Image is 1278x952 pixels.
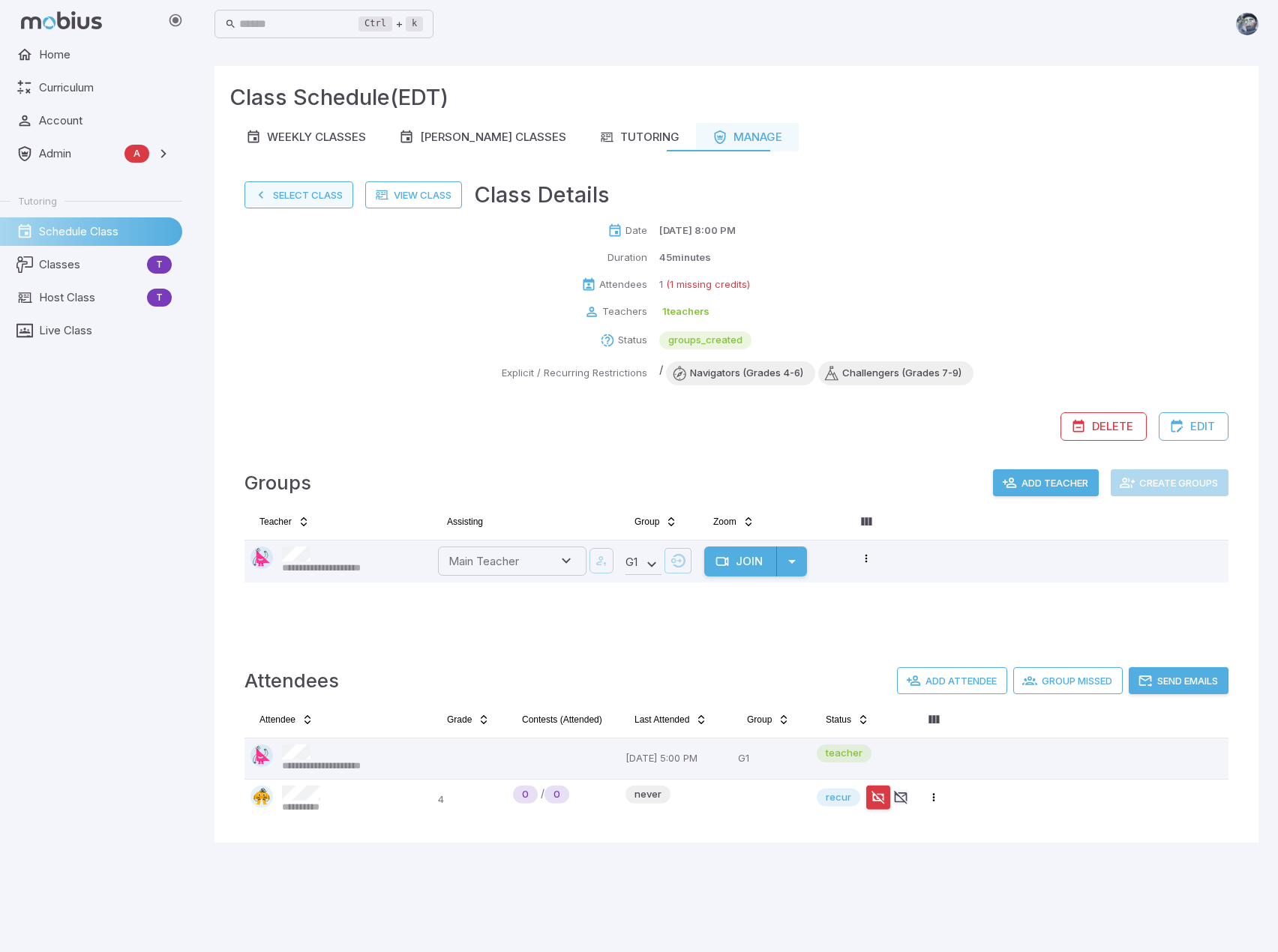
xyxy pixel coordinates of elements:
[704,510,763,534] button: Zoom
[678,366,815,381] span: Navigators (Grades 4-6)
[438,708,499,732] button: Grade
[599,129,679,145] div: Tutoring
[18,194,57,208] span: Tutoring
[625,510,686,534] button: Group
[625,708,716,732] button: Last Attended
[438,786,501,814] p: 4
[817,708,878,732] button: Status
[522,714,602,726] span: Contests (Attended)
[625,552,661,575] div: G 1
[897,667,1007,694] button: Add Attendee
[447,516,483,528] span: Assisting
[1159,412,1228,441] button: Edit
[625,223,647,238] p: Date
[244,666,339,696] h4: Attendees
[659,250,711,265] p: 45 minutes
[704,546,777,576] button: Join
[39,79,172,96] span: Curriculum
[406,16,423,31] kbd: k
[544,787,569,802] span: 0
[250,744,273,767] img: right-triangle.svg
[712,129,782,145] div: Manage
[124,146,149,161] span: A
[358,16,392,31] kbd: Ctrl
[854,510,878,534] button: Column visibility
[513,787,538,802] span: 0
[556,551,576,570] button: Open
[659,223,736,238] p: [DATE] 8:00 PM
[599,277,647,292] p: Attendees
[250,510,319,534] button: Teacher
[244,468,311,498] h4: Groups
[544,786,569,804] div: New Student
[502,366,647,381] p: Explicit / Recurring Restrictions
[1013,667,1123,694] button: Group Missed
[39,322,172,339] span: Live Class
[1060,412,1147,441] button: Delete
[634,516,659,528] span: Group
[625,787,670,802] span: never
[39,145,118,162] span: Admin
[830,366,973,381] span: Challengers (Grades 7-9)
[662,304,709,319] p: 1 teachers
[666,277,750,292] p: (1 missing credits)
[250,546,273,569] img: right-triangle.svg
[607,250,647,265] p: Duration
[365,181,462,208] a: View Class
[993,469,1099,496] button: Add Teacher
[358,15,423,33] div: +
[817,790,860,805] span: recur
[39,46,172,63] span: Home
[39,289,141,306] span: Host Class
[738,744,805,773] p: G1
[438,510,492,534] button: Assisting
[250,708,322,732] button: Attendee
[250,786,273,808] img: semi-circle.svg
[738,708,799,732] button: Group
[259,516,292,528] span: Teacher
[659,333,751,348] span: groups_created
[713,516,736,528] span: Zoom
[747,714,772,726] span: Group
[1129,667,1228,694] button: Send Emails
[39,112,172,129] span: Account
[244,181,353,208] button: Select Class
[246,129,366,145] div: Weekly Classes
[659,277,663,292] p: 1
[147,257,172,272] span: T
[447,714,472,726] span: Grade
[513,786,538,804] div: Never Played
[399,129,566,145] div: [PERSON_NAME] Classes
[634,714,689,726] span: Last Attended
[618,333,647,348] p: Status
[659,361,973,385] div: /
[474,178,610,211] h3: Class Details
[602,304,647,319] p: Teachers
[625,744,726,773] p: [DATE] 5:00 PM
[259,714,295,726] span: Attendee
[817,746,871,761] span: teacher
[39,256,141,273] span: Classes
[1236,13,1258,35] img: andrew.jpg
[39,223,172,240] span: Schedule Class
[826,714,851,726] span: Status
[922,708,946,732] button: Column visibility
[513,786,613,804] div: /
[229,81,448,114] h3: Class Schedule (EDT)
[147,290,172,305] span: T
[513,708,611,732] button: Contests (Attended)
